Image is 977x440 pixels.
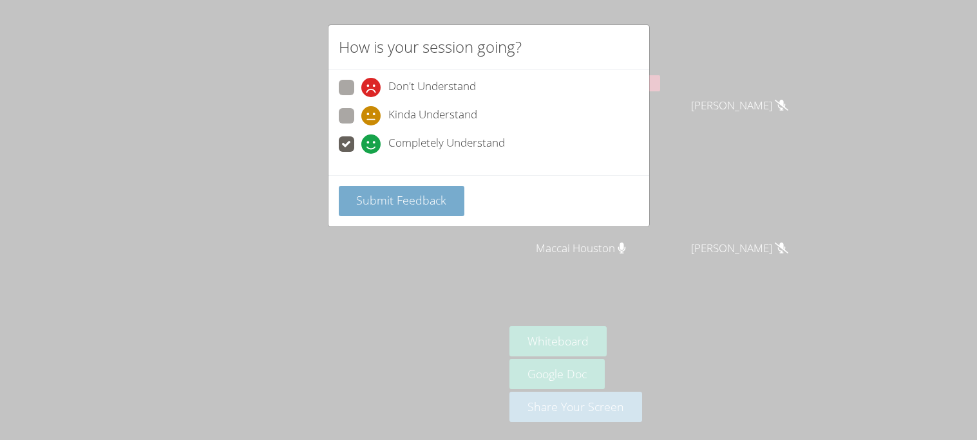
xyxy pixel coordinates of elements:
span: Don't Understand [388,78,476,97]
h2: How is your session going? [339,35,522,59]
span: Completely Understand [388,134,505,154]
span: Submit Feedback [356,192,446,208]
span: Kinda Understand [388,106,477,125]
button: Submit Feedback [339,186,465,216]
